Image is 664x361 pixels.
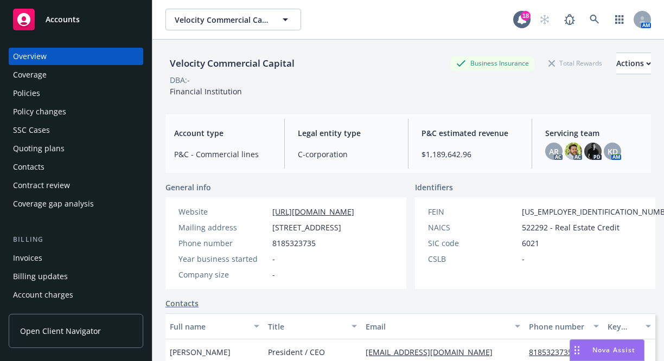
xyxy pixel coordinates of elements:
[178,269,268,280] div: Company size
[13,140,65,157] div: Quoting plans
[545,127,642,139] span: Servicing team
[268,346,325,358] span: President / CEO
[170,74,190,86] div: DBA: -
[298,127,395,139] span: Legal entity type
[570,339,644,361] button: Nova Assist
[9,140,143,157] a: Quoting plans
[298,149,395,160] span: C-corporation
[616,53,651,74] button: Actions
[428,253,518,265] div: CSLB
[603,313,655,339] button: Key contact
[9,48,143,65] a: Overview
[170,86,242,96] span: Financial Institution
[529,321,586,332] div: Phone number
[9,4,143,35] a: Accounts
[428,206,518,217] div: FEIN
[272,222,341,233] span: [STREET_ADDRESS]
[13,177,70,194] div: Contract review
[559,9,580,30] a: Report a Bug
[9,195,143,212] a: Coverage gap analysis
[165,313,264,339] button: Full name
[366,347,501,357] a: [EMAIL_ADDRESS][DOMAIN_NAME]
[9,286,143,304] a: Account charges
[165,56,299,70] div: Velocity Commercial Capital
[592,345,635,354] span: Nova Assist
[9,234,143,245] div: Billing
[9,177,143,194] a: Contract review
[268,321,346,332] div: Title
[422,127,519,139] span: P&C estimated revenue
[272,207,354,217] a: [URL][DOMAIN_NAME]
[13,85,40,102] div: Policies
[174,127,271,139] span: Account type
[9,158,143,176] a: Contacts
[178,206,268,217] div: Website
[170,346,231,358] span: [PERSON_NAME]
[609,9,630,30] a: Switch app
[522,237,539,249] span: 6021
[272,253,275,265] span: -
[9,66,143,83] a: Coverage
[534,9,556,30] a: Start snowing
[522,222,620,233] span: 522292 - Real Estate Credit
[529,347,581,357] a: 8185323735
[570,340,584,360] div: Drag to move
[264,313,362,339] button: Title
[174,149,271,160] span: P&C - Commercial lines
[13,121,50,139] div: SSC Cases
[522,253,525,265] span: -
[165,298,199,309] a: Contacts
[175,14,269,25] span: Velocity Commercial Capital
[13,48,47,65] div: Overview
[9,249,143,267] a: Invoices
[20,325,101,337] span: Open Client Navigator
[9,305,143,322] a: Installment plans
[9,268,143,285] a: Billing updates
[608,146,618,157] span: KD
[584,143,602,160] img: photo
[565,143,582,160] img: photo
[13,305,76,322] div: Installment plans
[422,149,519,160] span: $1,189,642.96
[178,237,268,249] div: Phone number
[13,286,73,304] div: Account charges
[170,321,247,332] div: Full name
[451,56,534,70] div: Business Insurance
[165,9,301,30] button: Velocity Commercial Capital
[9,103,143,120] a: Policy changes
[608,321,639,332] div: Key contact
[521,11,531,21] div: 18
[366,321,508,332] div: Email
[13,249,42,267] div: Invoices
[9,85,143,102] a: Policies
[46,15,80,24] span: Accounts
[13,158,44,176] div: Contacts
[9,121,143,139] a: SSC Cases
[178,253,268,265] div: Year business started
[13,268,68,285] div: Billing updates
[165,182,211,193] span: General info
[13,195,94,212] div: Coverage gap analysis
[361,313,525,339] button: Email
[525,313,603,339] button: Phone number
[428,237,518,249] div: SIC code
[272,237,316,249] span: 8185323735
[428,222,518,233] div: NAICS
[549,146,559,157] span: AR
[272,269,275,280] span: -
[178,222,268,233] div: Mailing address
[13,103,66,120] div: Policy changes
[543,56,608,70] div: Total Rewards
[13,66,47,83] div: Coverage
[584,9,605,30] a: Search
[415,182,453,193] span: Identifiers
